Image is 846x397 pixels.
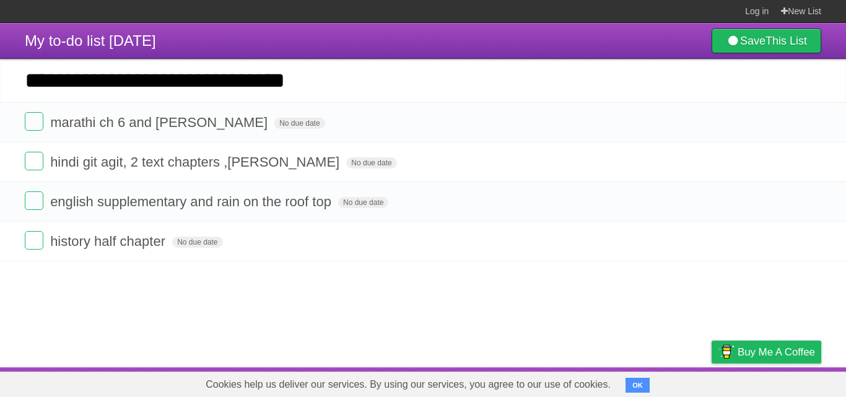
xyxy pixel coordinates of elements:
img: Buy me a coffee [718,341,735,362]
a: Developers [588,370,638,394]
span: hindi git agit, 2 text chapters ,[PERSON_NAME] [50,154,342,170]
a: Suggest a feature [743,370,821,394]
span: history half chapter [50,233,168,249]
a: Privacy [696,370,728,394]
label: Done [25,191,43,210]
span: No due date [338,197,388,208]
label: Done [25,231,43,250]
label: Done [25,152,43,170]
span: marathi ch 6 and [PERSON_NAME] [50,115,271,130]
span: No due date [274,118,325,129]
b: This List [765,35,807,47]
label: Done [25,112,43,131]
a: About [547,370,573,394]
button: OK [626,378,650,393]
span: My to-do list [DATE] [25,32,156,49]
span: Buy me a coffee [738,341,815,363]
span: No due date [172,237,222,248]
a: Terms [653,370,681,394]
span: Cookies help us deliver our services. By using our services, you agree to our use of cookies. [193,372,623,397]
a: Buy me a coffee [712,341,821,364]
span: english supplementary and rain on the roof top [50,194,334,209]
span: No due date [346,157,396,168]
a: SaveThis List [712,28,821,53]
